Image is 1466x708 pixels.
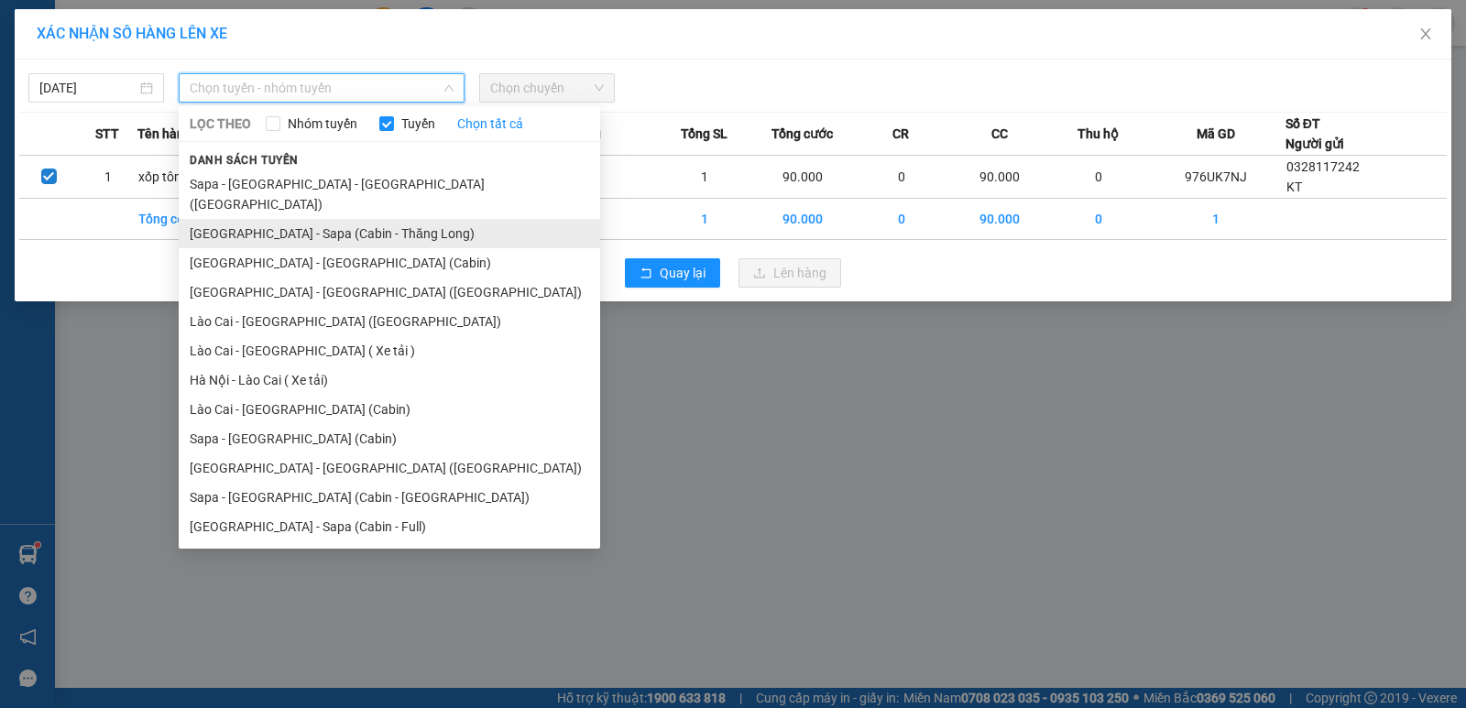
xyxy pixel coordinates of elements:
[179,483,600,512] li: Sapa - [GEOGRAPHIC_DATA] (Cabin - [GEOGRAPHIC_DATA])
[111,43,224,73] b: Sao Việt
[10,106,148,136] h2: 976UK7NJ
[179,219,600,248] li: [GEOGRAPHIC_DATA] - Sapa (Cabin - Thăng Long)
[771,124,833,144] span: Tổng cước
[190,114,251,134] span: LỌC THEO
[1400,9,1451,60] button: Close
[137,156,235,199] td: xốp tôm chết
[1286,159,1360,174] span: 0328117242
[179,169,600,219] li: Sapa - [GEOGRAPHIC_DATA] - [GEOGRAPHIC_DATA] ([GEOGRAPHIC_DATA])
[190,74,454,102] span: Chọn tuyến - nhóm tuyến
[950,156,1048,199] td: 90.000
[557,156,655,199] td: ---
[640,267,652,281] span: rollback
[892,124,909,144] span: CR
[179,365,600,395] li: Hà Nội - Lào Cai ( Xe tải)
[179,307,600,336] li: Lào Cai - [GEOGRAPHIC_DATA] ([GEOGRAPHIC_DATA])
[991,124,1008,144] span: CC
[950,199,1048,240] td: 90.000
[179,152,310,169] span: Danh sách tuyến
[179,424,600,453] li: Sapa - [GEOGRAPHIC_DATA] (Cabin)
[179,278,600,307] li: [GEOGRAPHIC_DATA] - [GEOGRAPHIC_DATA] ([GEOGRAPHIC_DATA])
[754,199,852,240] td: 90.000
[1286,180,1302,194] span: KT
[179,395,600,424] li: Lào Cai - [GEOGRAPHIC_DATA] (Cabin)
[179,336,600,365] li: Lào Cai - [GEOGRAPHIC_DATA] ( Xe tải )
[37,25,227,42] span: XÁC NHẬN SỐ HÀNG LÊN XE
[655,156,753,199] td: 1
[754,156,852,199] td: 90.000
[681,124,728,144] span: Tổng SL
[443,82,454,93] span: down
[394,114,443,134] span: Tuyến
[1197,124,1235,144] span: Mã GD
[78,156,137,199] td: 1
[1049,199,1147,240] td: 0
[738,258,841,288] button: uploadLên hàng
[852,156,950,199] td: 0
[179,248,600,278] li: [GEOGRAPHIC_DATA] - [GEOGRAPHIC_DATA] (Cabin)
[655,199,753,240] td: 1
[1418,27,1433,41] span: close
[95,124,119,144] span: STT
[39,78,137,98] input: 12/10/2025
[96,106,443,222] h2: VP Nhận: Văn phòng Phố Lu
[1147,156,1285,199] td: 976UK7NJ
[1078,124,1119,144] span: Thu hộ
[660,263,706,283] span: Quay lại
[852,199,950,240] td: 0
[179,512,600,541] li: [GEOGRAPHIC_DATA] - Sapa (Cabin - Full)
[625,258,720,288] button: rollbackQuay lại
[490,74,604,102] span: Chọn chuyến
[179,453,600,483] li: [GEOGRAPHIC_DATA] - [GEOGRAPHIC_DATA] ([GEOGRAPHIC_DATA])
[245,15,443,45] b: [DOMAIN_NAME]
[10,15,102,106] img: logo.jpg
[280,114,365,134] span: Nhóm tuyến
[1285,114,1344,154] div: Số ĐT Người gửi
[1049,156,1147,199] td: 0
[457,114,523,134] a: Chọn tất cả
[137,199,235,240] td: Tổng cộng
[137,124,191,144] span: Tên hàng
[1147,199,1285,240] td: 1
